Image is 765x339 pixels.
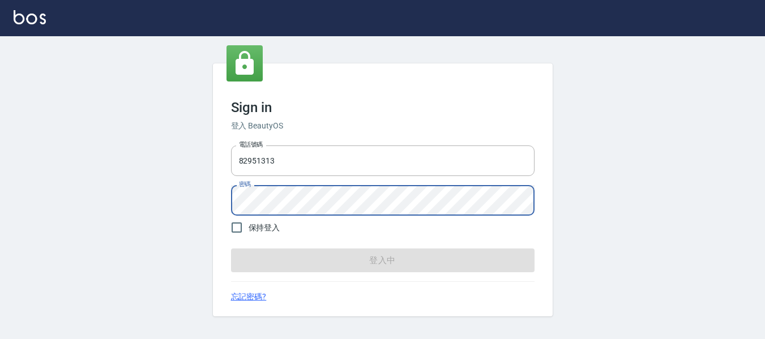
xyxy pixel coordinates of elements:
label: 電話號碼 [239,140,263,149]
img: Logo [14,10,46,24]
a: 忘記密碼? [231,291,267,303]
label: 密碼 [239,180,251,188]
span: 保持登入 [249,222,280,234]
h6: 登入 BeautyOS [231,120,535,132]
h3: Sign in [231,100,535,115]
